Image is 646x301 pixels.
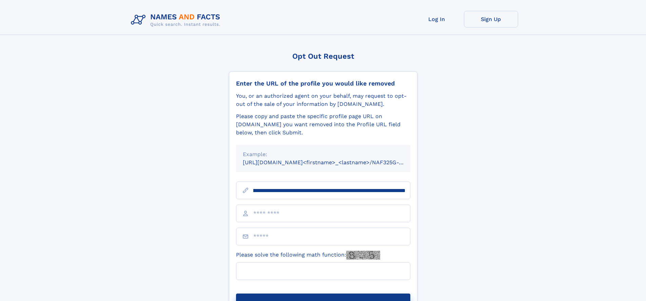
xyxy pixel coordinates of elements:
[410,11,464,27] a: Log In
[236,92,410,108] div: You, or an authorized agent on your behalf, may request to opt-out of the sale of your informatio...
[128,11,226,29] img: Logo Names and Facts
[236,80,410,87] div: Enter the URL of the profile you would like removed
[236,112,410,137] div: Please copy and paste the specific profile page URL on [DOMAIN_NAME] you want removed into the Pr...
[229,52,417,60] div: Opt Out Request
[464,11,518,27] a: Sign Up
[243,150,404,158] div: Example:
[243,159,423,166] small: [URL][DOMAIN_NAME]<firstname>_<lastname>/NAF325G-xxxxxxxx
[236,251,380,260] label: Please solve the following math function:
